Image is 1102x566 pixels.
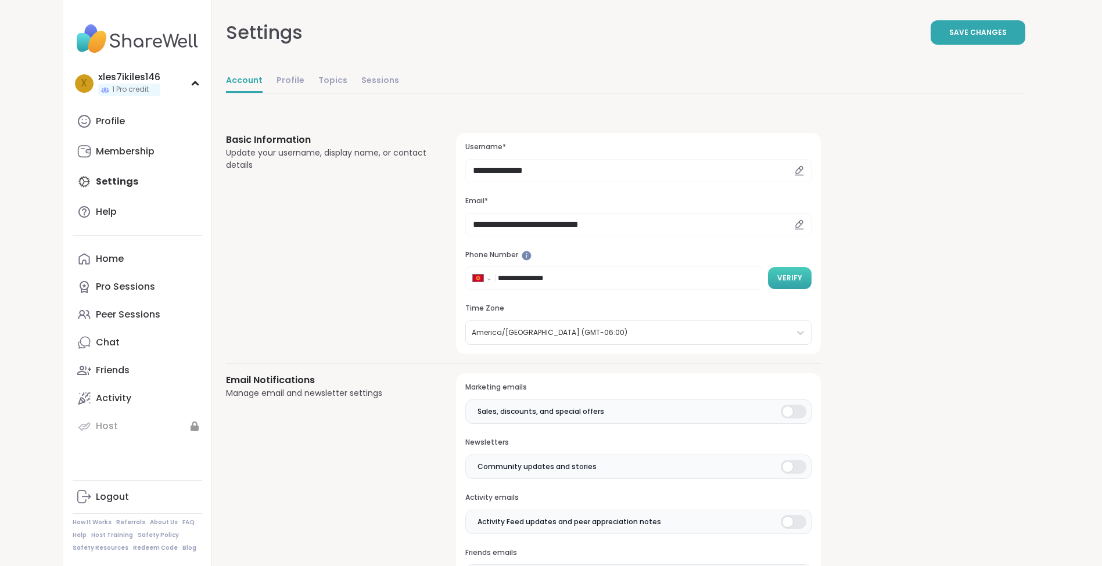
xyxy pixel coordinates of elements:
div: Manage email and newsletter settings [226,387,429,399]
a: FAQ [182,518,195,527]
a: Peer Sessions [73,301,202,329]
a: Membership [73,138,202,165]
div: Friends [96,364,130,377]
a: Referrals [116,518,145,527]
a: Blog [182,544,196,552]
a: Profile [73,107,202,135]
span: Sales, discounts, and special offers [478,406,604,417]
span: 1 Pro credit [112,85,149,95]
a: Account [226,70,263,93]
h3: Basic Information [226,133,429,147]
div: Activity [96,392,131,405]
h3: Time Zone [465,304,811,313]
a: Home [73,245,202,273]
h3: Newsletters [465,438,811,448]
div: Chat [96,336,120,349]
a: How It Works [73,518,112,527]
a: Safety Resources [73,544,128,552]
span: Community updates and stories [478,462,597,472]
a: Chat [73,329,202,356]
iframe: Spotlight [522,251,532,261]
a: Friends [73,356,202,384]
a: Help [73,198,202,226]
div: Membership [96,145,155,158]
h3: Friends emails [465,548,811,558]
h3: Email Notifications [226,373,429,387]
span: x [81,76,87,91]
a: Redeem Code [133,544,178,552]
a: Help [73,531,87,539]
a: Host Training [91,531,133,539]
div: Pro Sessions [96,280,155,293]
button: Verify [768,267,812,289]
div: Settings [226,19,303,46]
div: Help [96,206,117,218]
div: xles7ikiles146 [98,71,160,84]
a: Topics [318,70,347,93]
button: Save Changes [931,20,1025,45]
h3: Activity emails [465,493,811,503]
h3: Username* [465,142,811,152]
div: Logout [96,491,129,503]
a: Activity [73,384,202,412]
a: Sessions [361,70,399,93]
span: Activity Feed updates and peer appreciation notes [478,517,661,527]
a: Safety Policy [138,531,179,539]
div: Profile [96,115,125,128]
div: Peer Sessions [96,308,160,321]
div: Home [96,253,124,265]
a: About Us [150,518,178,527]
div: Host [96,420,118,432]
a: Pro Sessions [73,273,202,301]
span: Save Changes [949,27,1007,38]
h3: Phone Number [465,250,811,260]
span: Verify [777,273,802,283]
div: Update your username, display name, or contact details [226,147,429,171]
a: Profile [277,70,304,93]
img: ShareWell Nav Logo [73,19,202,59]
a: Host [73,412,202,440]
a: Logout [73,483,202,511]
h3: Marketing emails [465,383,811,392]
h3: Email* [465,196,811,206]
